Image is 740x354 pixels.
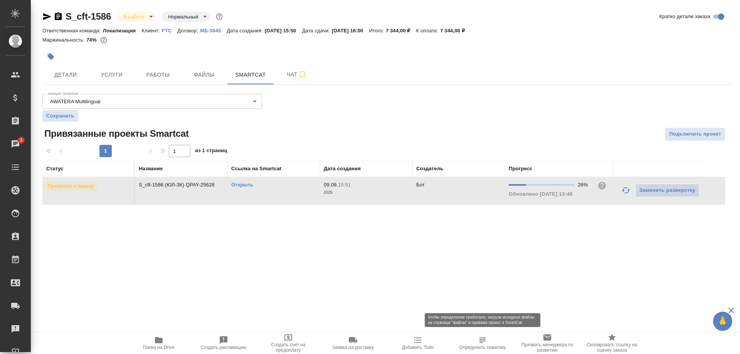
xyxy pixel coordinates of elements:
[166,13,200,20] button: Нормальный
[416,182,425,188] p: Бот
[232,70,269,80] span: Smartcat
[195,146,227,157] span: из 1 страниц
[42,28,103,34] p: Ответственная команда:
[578,181,591,189] div: 26%
[42,48,59,65] button: Добавить тэг
[15,136,27,144] span: 3
[139,181,224,189] p: S_cft-1586 (ЮЛ-ЗК) QPAY-25628
[42,12,52,21] button: Скопировать ссылку для ЯМессенджера
[162,27,178,34] a: FTC
[639,186,695,195] span: Заменить разверстку
[86,37,98,43] p: 74%
[635,184,700,197] button: Заменить разверстку
[48,182,94,190] p: Привязан к заказу
[162,28,178,34] p: FTC
[42,128,189,140] span: Привязанные проекты Smartcat
[369,28,385,34] p: Итого:
[509,165,532,173] div: Прогресс
[713,312,732,331] button: 🙏
[265,28,302,34] p: [DATE] 15:50
[99,35,109,45] button: 937.40 RUB; 7.82 USD;
[139,165,163,173] div: Название
[93,70,130,80] span: Услуги
[200,27,227,34] a: МБ-3845
[54,12,63,21] button: Скопировать ссылку
[324,189,409,196] p: 2025
[278,70,315,79] span: Чат
[42,37,86,43] p: Маржинальность:
[617,181,635,200] button: Обновить прогресс
[117,12,156,22] div: В работе
[440,28,471,34] p: 7 344,00 ₽
[669,130,721,139] span: Подключить проект
[42,94,262,109] div: AWATERA Multilingual
[46,112,74,120] span: Сохранить
[46,165,64,173] div: Статус
[509,191,573,197] span: Обновлено [DATE] 13:40
[416,28,440,34] p: К оплате:
[298,70,307,79] svg: Подписаться
[416,165,443,173] div: Создатель
[227,28,264,34] p: Дата создания:
[386,28,416,34] p: 7 344,00 ₽
[324,165,361,173] div: Дата создания
[231,182,253,188] a: Открыть
[659,13,710,20] span: Кратко детали заказа
[332,28,369,34] p: [DATE] 16:00
[338,182,351,188] p: 15:51
[665,128,725,141] button: Подключить проект
[140,70,177,80] span: Работы
[716,313,729,329] span: 🙏
[47,70,84,80] span: Детали
[48,98,103,105] button: AWATERA Multilingual
[66,11,111,22] a: S_cft-1586
[200,28,227,34] p: МБ-3845
[162,12,210,22] div: В работе
[121,13,146,20] button: В работе
[324,182,338,188] p: 09.09,
[42,110,78,122] button: Сохранить
[186,70,223,80] span: Файлы
[141,28,161,34] p: Клиент:
[2,134,29,154] a: 3
[231,165,281,173] div: Ссылка на Smartcat
[177,28,200,34] p: Договор:
[302,28,331,34] p: Дата сдачи:
[103,28,142,34] p: Локализация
